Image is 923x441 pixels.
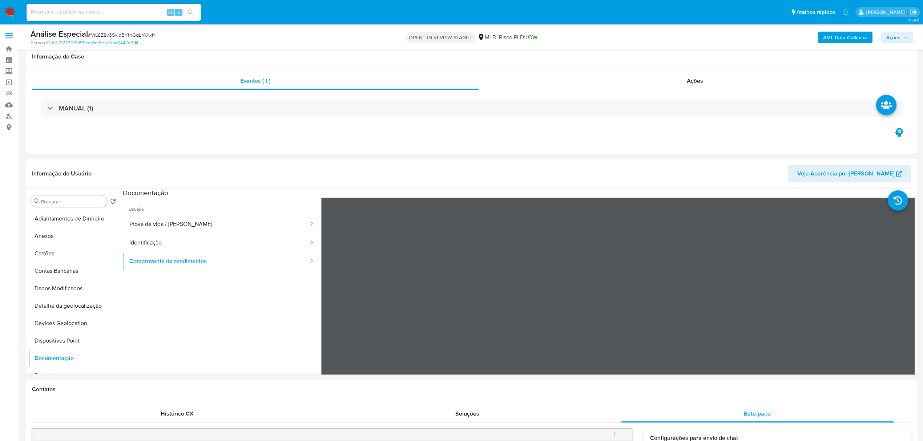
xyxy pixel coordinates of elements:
b: Person ID [31,40,51,46]
button: Empréstimos [28,367,119,384]
button: Ações [881,32,913,43]
h1: Contatos [32,386,911,393]
h3: MANUAL (1) [59,104,93,112]
div: MANUAL (1) [41,100,903,117]
span: Ações [687,77,703,85]
h1: Informação do Caso [32,53,911,60]
button: Devices Geolocation [28,315,119,332]
button: search-icon [183,7,198,17]
button: Procurar [34,198,40,204]
div: MLB [477,33,496,41]
button: Adiantamentos de Dinheiro [28,210,119,227]
button: Documentação [28,349,119,367]
b: Análise Especial [31,28,88,40]
span: Bate-papo [744,409,771,418]
span: Histórico CX [161,409,194,418]
button: AML Data Collector [818,32,872,43]
span: # VrL8Z8v3SvIqBYtnGqLrAXxH [88,31,156,39]
span: Alt [168,9,174,16]
span: LOW [525,33,537,41]
a: Notificações [843,9,849,15]
span: s [178,9,180,16]
h1: Informação do Usuário [32,170,92,177]
input: Procurar [41,198,104,205]
span: Ações [886,32,900,43]
a: 6773273531d99cecfae6e57dba6447d9 [52,40,138,46]
button: Dispositivos Point [28,332,119,349]
p: OPEN - IN REVIEW STAGE I [406,32,475,43]
button: Cartões [28,245,119,262]
button: Dados Modificados [28,280,119,297]
a: Sair [910,8,918,16]
span: Veja Aparência por [PERSON_NAME] [797,165,894,182]
span: Eventos ( 1 ) [240,77,270,85]
span: Soluções [455,409,479,418]
span: Risco PLD: [499,33,537,41]
button: Retornar ao pedido padrão [110,198,116,206]
button: Detalhe da geolocalização [28,297,119,315]
p: laisa.felismino@mercadolivre.com [866,9,907,16]
button: Contas Bancárias [28,262,119,280]
b: AML Data Collector [823,32,867,43]
span: Atalhos rápidos [797,8,835,16]
input: Pesquise usuários ou casos... [27,8,201,17]
button: Veja Aparência por [PERSON_NAME] [788,165,911,182]
button: Anexos [28,227,119,245]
